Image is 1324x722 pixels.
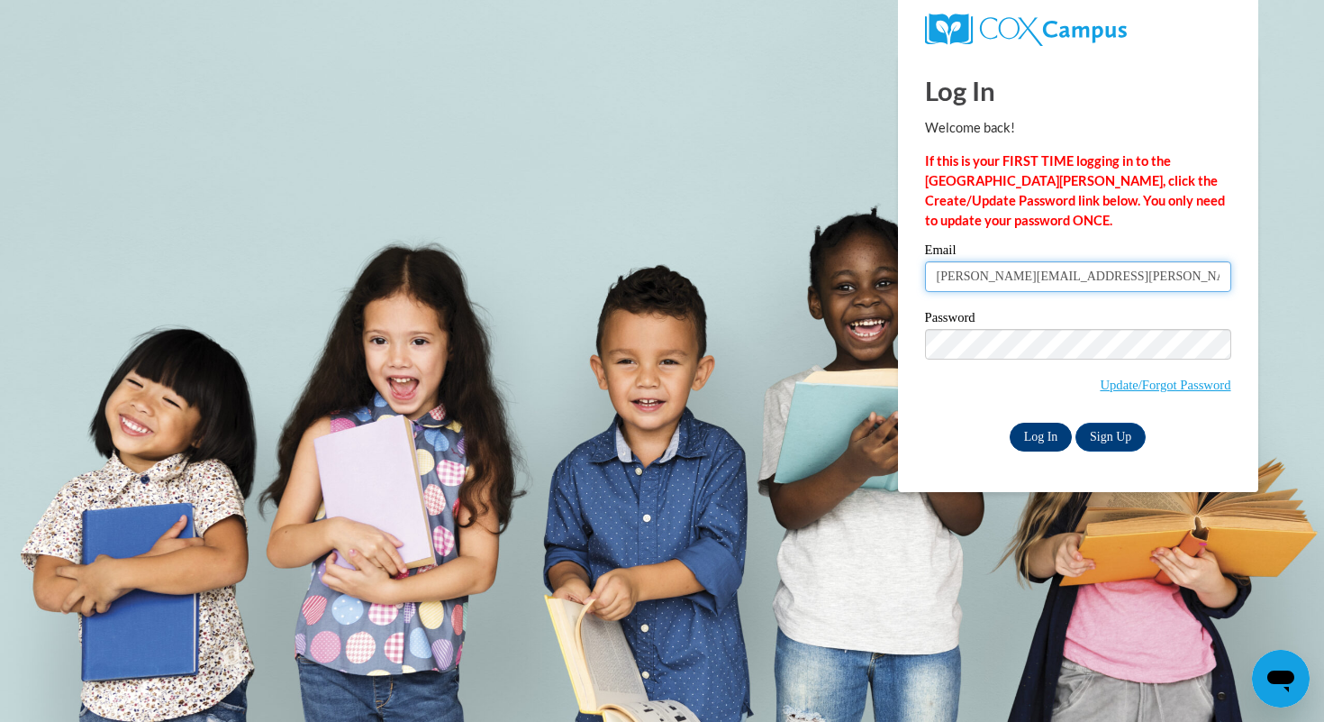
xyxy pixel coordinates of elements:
[925,72,1231,109] h1: Log In
[925,14,1231,46] a: COX Campus
[1252,650,1310,708] iframe: Button to launch messaging window
[925,118,1231,138] p: Welcome back!
[925,153,1225,228] strong: If this is your FIRST TIME logging in to the [GEOGRAPHIC_DATA][PERSON_NAME], click the Create/Upd...
[1075,423,1146,452] a: Sign Up
[925,14,1127,46] img: COX Campus
[1100,378,1230,392] a: Update/Forgot Password
[925,311,1231,329] label: Password
[1010,423,1073,452] input: Log In
[925,243,1231,261] label: Email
